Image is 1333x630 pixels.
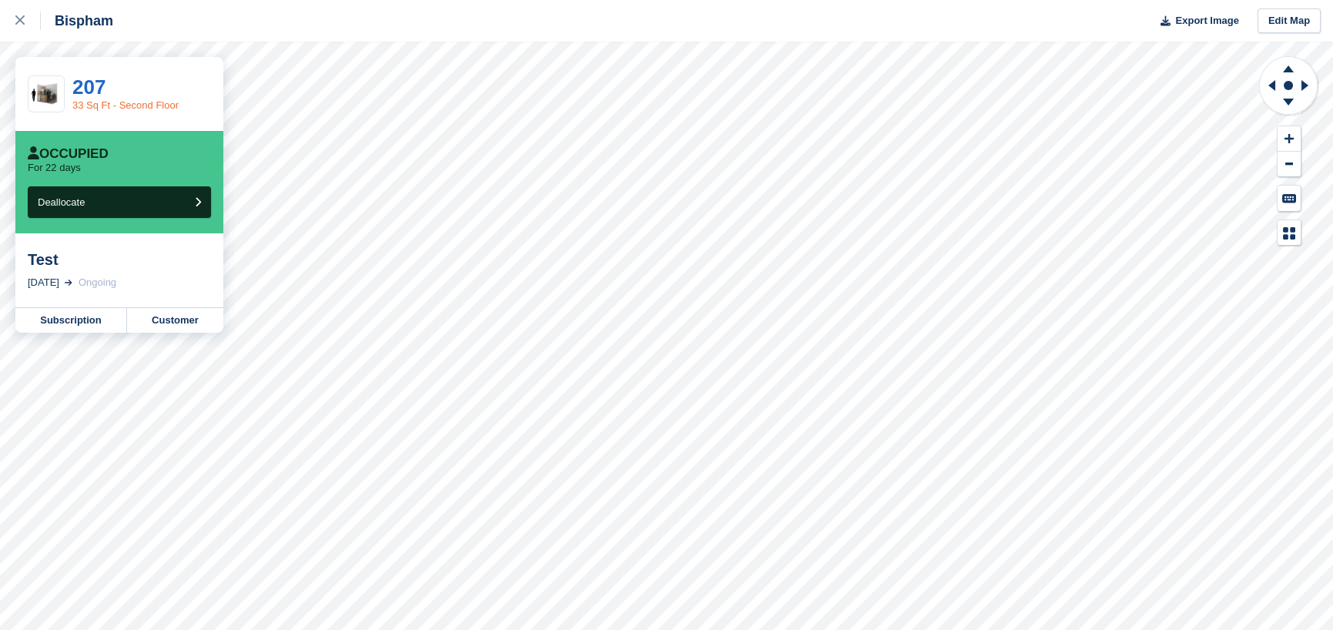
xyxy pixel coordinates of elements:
[1278,186,1301,211] button: Keyboard Shortcuts
[1278,152,1301,177] button: Zoom Out
[28,81,64,108] img: 32-sqft-unit.jpg
[127,308,223,333] a: Customer
[28,250,211,269] div: Test
[38,196,85,208] span: Deallocate
[72,99,179,111] a: 33 Sq Ft - Second Floor
[1258,8,1321,34] a: Edit Map
[28,275,59,290] div: [DATE]
[79,275,116,290] div: Ongoing
[41,12,113,30] div: Bispham
[1278,126,1301,152] button: Zoom In
[65,280,72,286] img: arrow-right-light-icn-cde0832a797a2874e46488d9cf13f60e5c3a73dbe684e267c42b8395dfbc2abf.svg
[72,75,106,99] a: 207
[1175,13,1238,28] span: Export Image
[1151,8,1239,34] button: Export Image
[28,162,81,174] p: For 22 days
[1278,220,1301,246] button: Map Legend
[28,186,211,218] button: Deallocate
[28,146,109,162] div: Occupied
[15,308,127,333] a: Subscription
